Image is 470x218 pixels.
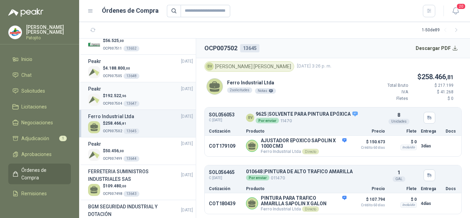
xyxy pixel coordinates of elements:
div: Directo [302,206,319,212]
p: COT179109 [209,143,242,149]
div: 13645 [240,44,259,52]
div: 13643 [124,191,139,197]
p: Cotización [209,187,242,191]
a: Peakr[DATE] Company Logo$4.188.800,00OCP00750513648 [88,58,193,79]
span: OCP007511 [103,46,122,50]
span: 192.522 [105,93,126,98]
p: Entrega [421,187,441,191]
div: BV [246,114,254,122]
span: ,81 [446,74,453,81]
button: Descargar PDF [412,41,462,55]
h1: Órdenes de Compra [102,6,159,15]
a: Inicio [8,53,71,66]
p: $ 0 [389,195,417,204]
span: 258.466 [105,121,126,126]
p: COT180439 [209,201,242,206]
p: Total Bruto [367,82,408,89]
p: Ferro Industrial Ltda [227,79,276,86]
span: ,00 [119,39,124,43]
p: Docs [446,129,457,133]
p: Precio [351,187,385,191]
span: [DATE] [181,58,193,65]
p: 010648 | PINTURA DE ALTO TRAFICO AMARILLA [246,169,353,174]
p: Patojito [26,36,71,40]
p: $ 107.794 [351,195,385,207]
span: 109.480 [105,184,126,188]
p: $ 217.199 [412,82,453,89]
p: Precio [351,129,385,133]
a: Peakr[DATE] Company Logo$50.456,00OCP00749913644 [88,140,193,162]
span: Chat [21,71,32,79]
p: $ 150.673 [351,138,385,149]
span: Licitaciones [21,103,47,111]
div: Directo [302,149,319,154]
p: Ferro Industrial Ltda [261,206,346,212]
span: Solicitudes [21,87,45,95]
div: 2 solicitudes [227,87,252,93]
p: IVA [367,89,408,95]
p: $ 41.268 [412,89,453,95]
p: Flete [389,187,417,191]
p: Ferro Industrial Ltda [261,149,346,154]
h2: OCP007502 [204,43,237,53]
span: Crédito 60 días [351,204,385,207]
img: Company Logo [88,149,100,161]
div: Por enviar [256,118,279,123]
span: ,00 [121,184,126,188]
button: 20 [449,5,462,17]
img: Company Logo [88,39,100,51]
h3: Peakr [88,85,101,93]
a: Adjudicación1 [8,132,71,145]
span: 258.466 [421,73,453,81]
span: ,00 [125,66,130,70]
p: Entrega [421,129,441,133]
span: Remisiones [21,190,47,197]
a: FERRETERIA SUMINISTROS INDUSTRIALES SAS[DATE] $109.480,00OCP00749813643 [88,168,193,197]
div: BV [205,62,214,71]
img: Company Logo [9,26,22,39]
span: 4.188.800 [105,66,130,71]
p: $ [103,120,139,127]
span: 50.456 [105,148,124,153]
span: Negociaciones [21,119,53,126]
p: AJUSTADOR EPOXICO SAPOLIN X 1000 CM3 [261,138,346,149]
div: GAL [393,176,405,182]
span: OCP007498 [103,192,122,196]
div: 13644 [124,156,139,162]
p: PINTURA PARA TRAFICO AMARILLA SAPOLIN X GALON [261,195,346,206]
span: Aprobaciones [21,150,52,158]
div: 13647 [124,101,139,106]
p: 8 [397,111,400,119]
p: Fletes [367,95,408,102]
span: Inicio [21,55,32,63]
span: ,96 [121,94,126,98]
div: Notas [255,88,276,94]
span: OCP007502 [103,129,122,133]
div: Incluido [400,202,417,208]
span: [DATE] [181,86,193,92]
span: C: [DATE] [209,175,235,181]
div: 13648 [124,73,139,79]
img: Company Logo [88,94,100,106]
span: [DATE] [181,141,193,147]
a: Órdenes de Compra [8,164,71,184]
div: [PERSON_NAME] [PERSON_NAME] [204,61,294,72]
p: $ [367,72,453,82]
p: Flete [389,129,417,133]
p: 011470 [246,174,353,181]
a: Negociaciones [8,116,71,129]
a: Ferro Industrial Ltda[DATE] $258.466,81OCP00750213645 [88,113,193,134]
div: Unidades [388,119,409,124]
span: 1 [59,136,67,141]
p: $ [103,38,139,44]
a: Chat [8,69,71,82]
a: Peakr[DATE] Company Logo$192.522,96OCP00750413647 [88,85,193,107]
h3: BGM SEGURIDAD INDUSTRIAL Y DOTACIÓN [88,203,181,218]
p: $ 0 [412,95,453,102]
span: Crédito 60 días [351,146,385,149]
span: 56.525 [105,38,124,43]
p: $ [103,148,139,154]
div: 13652 [124,46,139,51]
span: OCP007504 [103,102,122,105]
p: Producto [246,129,346,133]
